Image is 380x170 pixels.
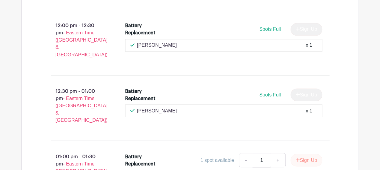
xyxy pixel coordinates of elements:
[137,107,177,114] p: [PERSON_NAME]
[200,156,234,164] div: 1 spot available
[56,30,108,57] span: - Eastern Time ([GEOGRAPHIC_DATA] & [GEOGRAPHIC_DATA])
[41,20,116,61] p: 12:00 pm - 12:30 pm
[306,107,312,114] div: x 1
[270,153,285,167] a: +
[125,87,167,102] div: Battery Replacement
[41,85,116,126] p: 12:30 pm - 01:00 pm
[259,92,281,97] span: Spots Full
[259,27,281,32] span: Spots Full
[56,96,108,122] span: - Eastern Time ([GEOGRAPHIC_DATA] & [GEOGRAPHIC_DATA])
[239,153,253,167] a: -
[306,42,312,49] div: x 1
[125,22,167,36] div: Battery Replacement
[137,42,177,49] p: [PERSON_NAME]
[125,153,167,167] div: Battery Replacement
[291,154,322,166] button: Sign Up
